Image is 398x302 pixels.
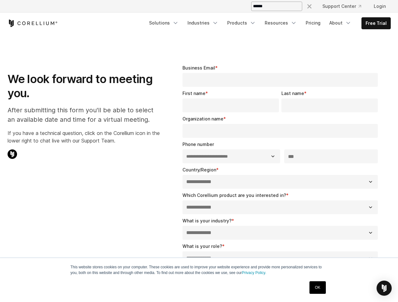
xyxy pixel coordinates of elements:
[306,1,313,10] div: ×
[8,149,17,159] img: Corellium Chat Icon
[182,243,222,249] span: What is your role?
[184,17,222,29] a: Industries
[182,65,215,70] span: Business Email
[8,129,160,144] p: If you have a technical question, click on the Corellium icon in the lower right to chat live wit...
[326,17,355,29] a: About
[261,17,301,29] a: Resources
[298,1,391,12] div: Navigation Menu
[8,20,58,27] a: Corellium Home
[182,142,214,147] span: Phone number
[182,91,205,96] span: First name
[281,91,304,96] span: Last name
[303,1,315,12] button: Search
[242,271,266,275] a: Privacy Policy.
[223,17,260,29] a: Products
[377,281,392,296] div: Open Intercom Messenger
[362,18,390,29] a: Free Trial
[8,72,160,100] h1: We look forward to meeting you.
[145,17,182,29] a: Solutions
[369,1,391,12] a: Login
[317,1,366,12] a: Support Center
[309,281,326,294] a: OK
[182,193,286,198] span: Which Corellium product are you interested in?
[8,105,160,124] p: After submitting this form you'll be able to select an available date and time for a virtual meet...
[182,167,216,172] span: Country/Region
[302,17,324,29] a: Pricing
[182,218,232,223] span: What is your industry?
[182,116,223,121] span: Organization name
[145,17,391,29] div: Navigation Menu
[71,264,328,276] p: This website stores cookies on your computer. These cookies are used to improve your website expe...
